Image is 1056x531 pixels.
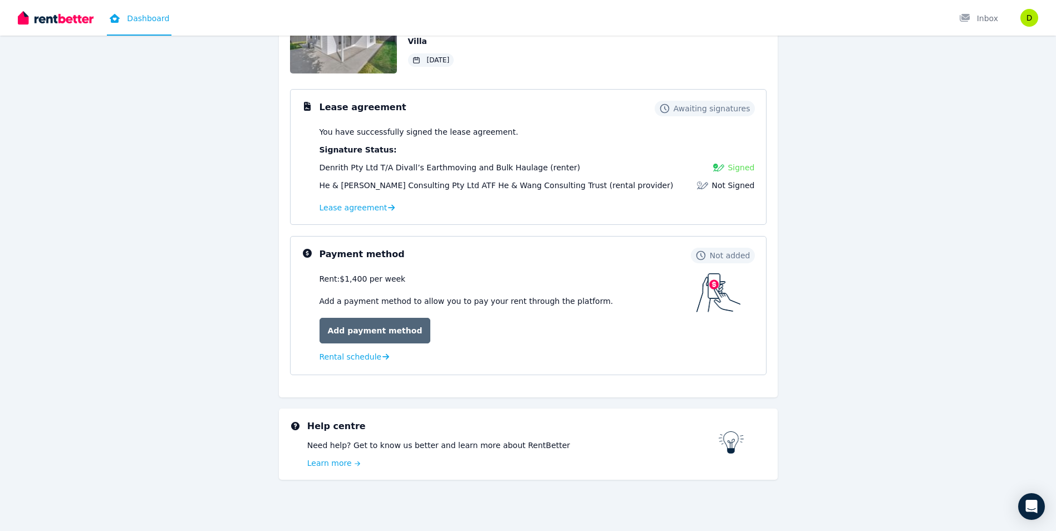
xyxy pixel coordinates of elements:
h3: Payment method [320,248,405,261]
div: Rent: $1,400 per week [320,273,696,284]
span: Rental schedule [320,351,382,362]
a: Learn more [307,458,719,469]
img: RentBetter help centre [719,431,744,454]
div: (rental provider) [320,180,674,191]
img: RentBetter [18,9,94,26]
span: Not added [710,250,750,261]
p: Add a payment method to allow you to pay your rent through the platform. [320,296,696,307]
a: Add payment method [320,318,431,343]
div: (renter) [320,162,581,173]
a: Rental schedule [320,351,390,362]
img: Payment method [696,273,741,312]
img: Denrith Pty Ltd T/A Divall’s Earthmoving and Bulk Haulage [1020,9,1038,27]
h3: Help centre [307,420,719,433]
a: Lease agreement [320,202,395,213]
span: Awaiting signatures [674,103,750,114]
span: Lease agreement [320,202,387,213]
span: He & [PERSON_NAME] Consulting Pty Ltd ATF He & Wang Consulting Trust [320,181,607,190]
img: Lease not signed [697,180,708,191]
p: You have successfully signed the lease agreement. [320,126,755,137]
div: Open Intercom Messenger [1018,493,1045,520]
p: Signature Status: [320,144,755,155]
img: Signed Lease [713,162,724,173]
div: Inbox [959,13,998,24]
span: Denrith Pty Ltd T/A Divall’s Earthmoving and Bulk Haulage [320,163,548,172]
span: Not Signed [711,180,754,191]
p: Need help? Get to know us better and learn more about RentBetter [307,440,719,451]
h3: Lease agreement [320,101,406,114]
span: Signed [728,162,754,173]
p: Villa [408,36,568,47]
span: [DATE] [427,56,450,65]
